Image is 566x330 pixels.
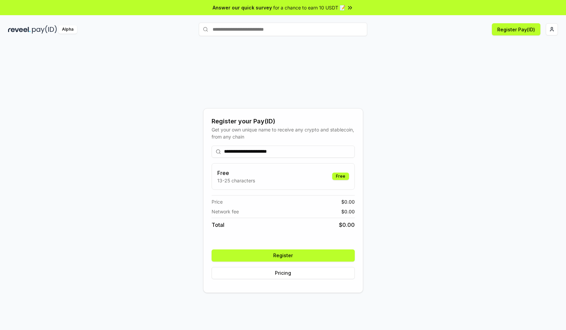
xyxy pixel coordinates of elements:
span: Answer our quick survey [213,4,272,11]
img: reveel_dark [8,25,31,34]
h3: Free [217,169,255,177]
span: for a chance to earn 10 USDT 📝 [273,4,345,11]
p: 13-25 characters [217,177,255,184]
div: Alpha [58,25,77,34]
img: pay_id [32,25,57,34]
button: Pricing [212,267,355,279]
div: Free [332,173,349,180]
button: Register [212,249,355,262]
span: $ 0.00 [341,198,355,205]
div: Get your own unique name to receive any crypto and stablecoin, from any chain [212,126,355,140]
span: $ 0.00 [341,208,355,215]
span: Price [212,198,223,205]
span: $ 0.00 [339,221,355,229]
span: Network fee [212,208,239,215]
div: Register your Pay(ID) [212,117,355,126]
button: Register Pay(ID) [492,23,540,35]
span: Total [212,221,224,229]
